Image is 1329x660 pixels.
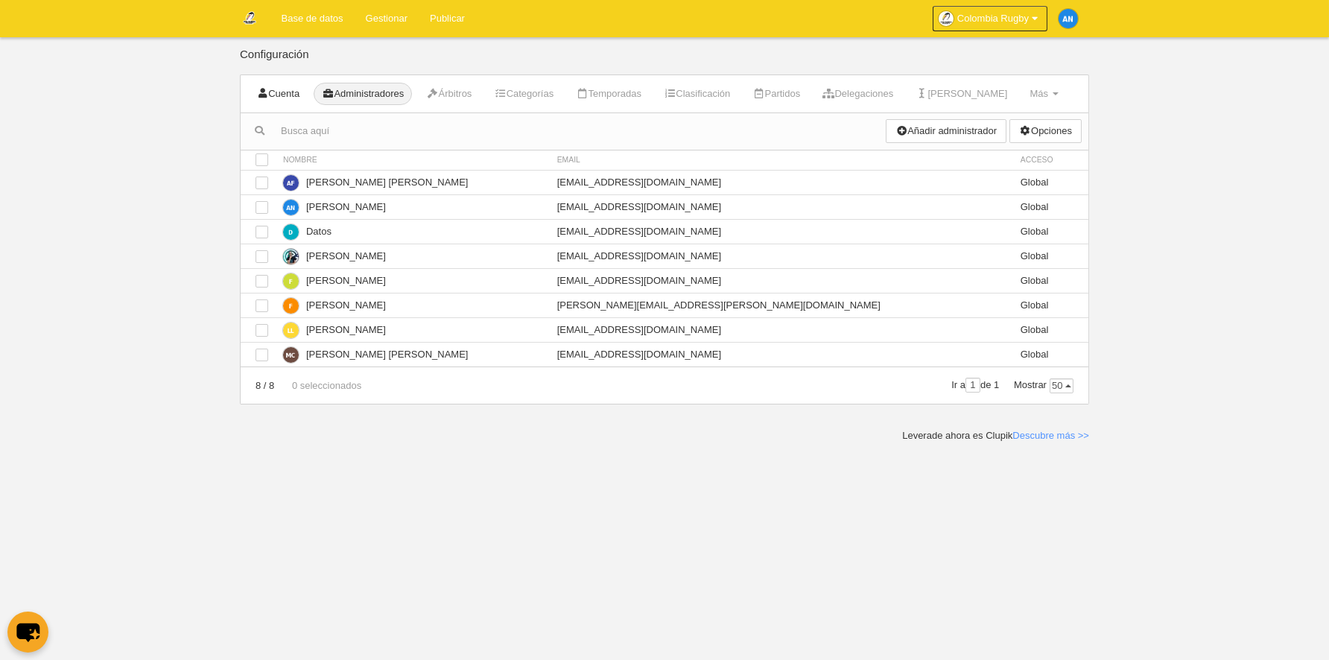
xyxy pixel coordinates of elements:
a: Colombia Rugby [933,6,1047,31]
td: Global [1013,317,1088,342]
img: Fran [283,298,299,314]
td: [EMAIL_ADDRESS][DOMAIN_NAME] [550,268,1013,293]
img: Oanpu9v8aySI.30x30.jpg [939,11,954,26]
a: Temporadas [568,83,650,105]
td: Global [1013,244,1088,268]
button: chat-button [7,612,48,653]
span: Email [557,156,580,164]
td: Global [1013,170,1088,194]
a: Categorías [486,83,562,105]
a: Árbitros [418,83,480,105]
td: [PERSON_NAME] [PERSON_NAME] [276,170,550,194]
a: Administradores [314,83,412,105]
td: [EMAIL_ADDRESS][DOMAIN_NAME] [550,342,1013,367]
span: Mostrar [1014,379,1073,390]
td: [PERSON_NAME] [276,268,550,293]
img: Luis Laino [283,323,299,338]
a: Más [1021,83,1066,105]
td: [EMAIL_ADDRESS][DOMAIN_NAME] [550,219,1013,244]
td: Global [1013,342,1088,367]
img: Andres Felipe Santos Ramirez [283,175,299,191]
td: Global [1013,293,1088,317]
span: Colombia Rugby [957,11,1029,26]
img: Fabio [283,273,299,289]
a: Delegaciones [814,83,901,105]
img: c2l6ZT0zMHgzMCZmcz05JnRleHQ9QU4mYmc9MWU4OGU1.png [1059,9,1078,28]
div: Configuración [240,48,1089,74]
span: 8 / 8 [256,380,274,391]
a: Opciones [1009,119,1082,143]
span: 0 seleccionados [277,380,361,391]
td: Datos [276,219,550,244]
a: [PERSON_NAME] [907,83,1015,105]
img: Datos [283,224,299,240]
input: Busca aquí [241,120,886,142]
a: Partidos [744,83,808,105]
span: Nombre [283,156,317,164]
td: Global [1013,194,1088,219]
span: Ir a de 1 [951,379,999,390]
img: Diego Patiño [283,249,299,264]
td: [PERSON_NAME][EMAIL_ADDRESS][PERSON_NAME][DOMAIN_NAME] [550,293,1013,317]
td: [EMAIL_ADDRESS][DOMAIN_NAME] [550,244,1013,268]
td: Global [1013,219,1088,244]
td: [EMAIL_ADDRESS][DOMAIN_NAME] [550,170,1013,194]
a: Cuenta [248,83,308,105]
img: Colombia Rugby [241,9,258,27]
span: 50 [1050,379,1073,393]
a: Descubre más >> [1012,430,1089,441]
td: [PERSON_NAME] [276,293,550,317]
a: Añadir administrador [886,119,1006,143]
td: [PERSON_NAME] [276,194,550,219]
img: Andres Naranjo Muñoz [283,200,299,215]
img: Maria Catalina Palacio [283,347,299,363]
td: [EMAIL_ADDRESS][DOMAIN_NAME] [550,194,1013,219]
a: Clasificación [656,83,738,105]
div: Leverade ahora es Clupik [902,429,1089,442]
td: Global [1013,268,1088,293]
span: Más [1030,88,1048,99]
button: 50 [1050,378,1073,393]
span: Acceso [1021,156,1053,164]
td: [PERSON_NAME] [276,317,550,342]
td: [EMAIL_ADDRESS][DOMAIN_NAME] [550,317,1013,342]
td: [PERSON_NAME] [276,244,550,268]
td: [PERSON_NAME] [PERSON_NAME] [276,342,550,367]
